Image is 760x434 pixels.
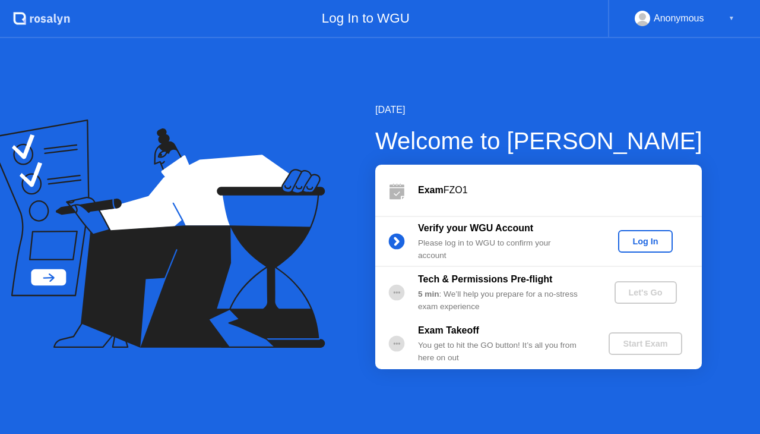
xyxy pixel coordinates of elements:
[619,288,672,297] div: Let's Go
[729,11,734,26] div: ▼
[613,339,677,348] div: Start Exam
[418,237,589,262] div: Please log in to WGU to confirm your account
[418,223,533,233] b: Verify your WGU Account
[618,230,672,253] button: Log In
[418,274,552,284] b: Tech & Permissions Pre-flight
[375,103,702,117] div: [DATE]
[609,332,682,355] button: Start Exam
[418,288,589,313] div: : We’ll help you prepare for a no-stress exam experience
[615,281,677,304] button: Let's Go
[418,339,589,364] div: You get to hit the GO button! It’s all you from here on out
[623,237,667,246] div: Log In
[654,11,704,26] div: Anonymous
[418,325,479,335] b: Exam Takeoff
[375,123,702,159] div: Welcome to [PERSON_NAME]
[418,290,439,298] b: 5 min
[418,185,444,195] b: Exam
[418,183,702,197] div: FZO1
